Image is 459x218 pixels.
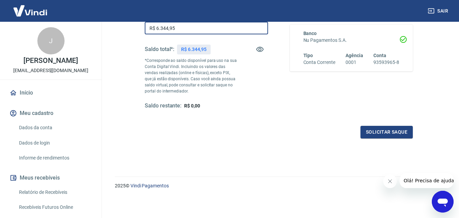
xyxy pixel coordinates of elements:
h6: 0001 [346,59,363,66]
h6: Nu Pagamentos S.A. [303,37,400,44]
p: R$ 6.344,95 [181,46,206,53]
h6: 93593965-8 [373,59,399,66]
a: Dados de login [16,136,93,150]
span: Banco [303,31,317,36]
span: Tipo [303,53,313,58]
span: Olá! Precisa de ajuda? [4,5,57,10]
button: Meu cadastro [8,106,93,121]
a: Início [8,85,93,100]
span: R$ 0,00 [184,103,200,108]
p: [PERSON_NAME] [23,57,78,64]
a: Informe de rendimentos [16,151,93,165]
p: 2025 © [115,182,443,189]
a: Dados da conta [16,121,93,135]
span: Agência [346,53,363,58]
iframe: Fechar mensagem [383,174,397,188]
button: Meus recebíveis [8,170,93,185]
h5: Saldo restante: [145,102,181,110]
h5: Saldo total*: [145,46,174,53]
a: Vindi Pagamentos [130,183,169,188]
iframe: Botão para abrir a janela de mensagens [432,191,454,213]
span: Conta [373,53,386,58]
button: Solicitar saque [360,126,413,138]
iframe: Mensagem da empresa [400,173,454,188]
p: [EMAIL_ADDRESS][DOMAIN_NAME] [13,67,88,74]
h6: Conta Corrente [303,59,335,66]
button: Sair [426,5,451,17]
a: Relatório de Recebíveis [16,185,93,199]
a: Recebíveis Futuros Online [16,200,93,214]
div: J [37,27,65,54]
p: *Corresponde ao saldo disponível para uso na sua Conta Digital Vindi. Incluindo os valores das ve... [145,57,237,94]
img: Vindi [8,0,52,21]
